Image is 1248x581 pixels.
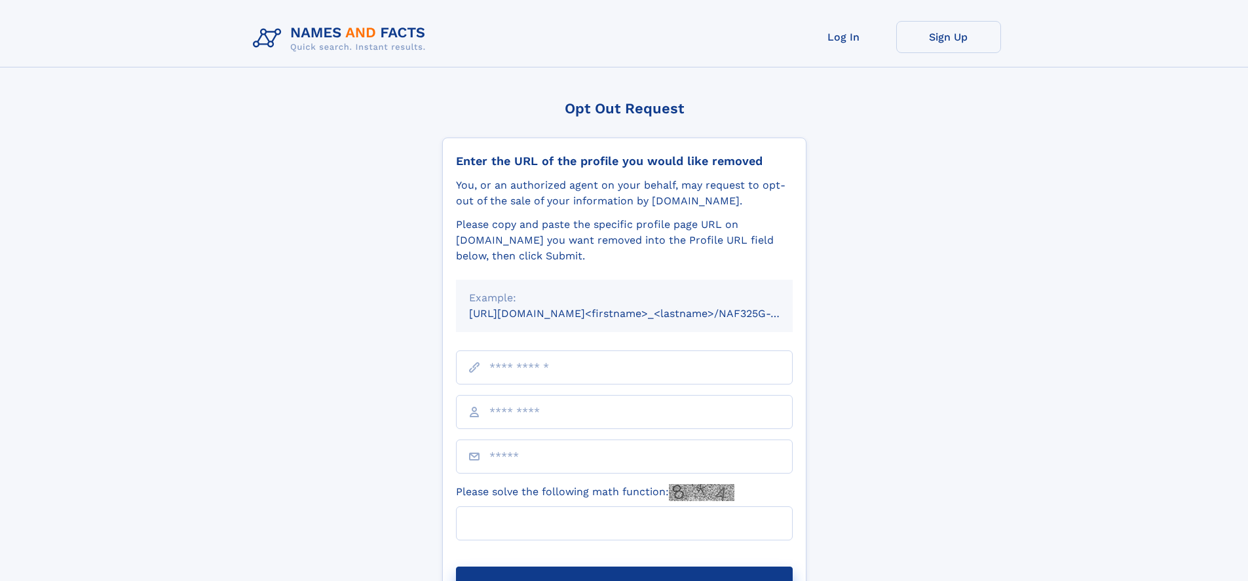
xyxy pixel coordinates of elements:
[896,21,1001,53] a: Sign Up
[791,21,896,53] a: Log In
[248,21,436,56] img: Logo Names and Facts
[442,100,806,117] div: Opt Out Request
[456,217,793,264] div: Please copy and paste the specific profile page URL on [DOMAIN_NAME] you want removed into the Pr...
[469,307,818,320] small: [URL][DOMAIN_NAME]<firstname>_<lastname>/NAF325G-xxxxxxxx
[456,484,734,501] label: Please solve the following math function:
[456,154,793,168] div: Enter the URL of the profile you would like removed
[456,178,793,209] div: You, or an authorized agent on your behalf, may request to opt-out of the sale of your informatio...
[469,290,780,306] div: Example:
